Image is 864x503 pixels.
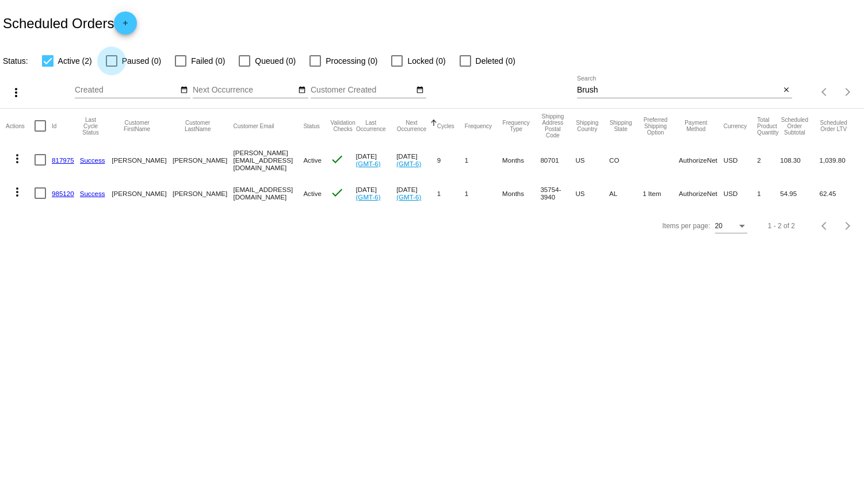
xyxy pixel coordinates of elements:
[233,176,303,210] mat-cell: [EMAIL_ADDRESS][DOMAIN_NAME]
[836,80,859,103] button: Next page
[540,113,565,139] button: Change sorting for ShippingPostcode
[609,120,632,132] button: Change sorting for ShippingState
[191,54,225,68] span: Failed (0)
[768,222,795,230] div: 1 - 2 of 2
[396,176,437,210] mat-cell: [DATE]
[715,222,747,231] mat-select: Items per page:
[780,176,819,210] mat-cell: 54.95
[6,109,35,143] mat-header-cell: Actions
[173,176,234,210] mat-cell: [PERSON_NAME]
[643,117,668,136] button: Change sorting for PreferredShippingOption
[396,143,437,176] mat-cell: [DATE]
[80,117,102,136] button: Change sorting for LastProcessingCycleId
[330,109,356,143] mat-header-cell: Validation Checks
[3,11,137,34] h2: Scheduled Orders
[58,54,92,68] span: Active (2)
[836,214,859,237] button: Next page
[122,54,161,68] span: Paused (0)
[437,143,465,176] mat-cell: 9
[3,56,28,66] span: Status:
[576,176,610,210] mat-cell: US
[724,143,758,176] mat-cell: USD
[465,122,492,129] button: Change sorting for Frequency
[356,120,387,132] button: Change sorting for LastOccurrenceUtc
[356,143,397,176] mat-cell: [DATE]
[180,86,188,95] mat-icon: date_range
[193,86,296,95] input: Next Occurrence
[80,156,105,164] a: Success
[819,143,858,176] mat-cell: 1,039.80
[502,143,540,176] mat-cell: Months
[576,120,599,132] button: Change sorting for ShippingCountry
[173,120,223,132] button: Change sorting for CustomerLastName
[819,176,858,210] mat-cell: 62.45
[118,19,132,33] mat-icon: add
[416,86,424,95] mat-icon: date_range
[502,120,530,132] button: Change sorting for FrequencyType
[330,186,344,199] mat-icon: check
[813,80,836,103] button: Previous page
[173,143,234,176] mat-cell: [PERSON_NAME]
[298,86,306,95] mat-icon: date_range
[407,54,445,68] span: Locked (0)
[724,122,747,129] button: Change sorting for CurrencyIso
[715,222,722,230] span: 20
[679,143,724,176] mat-cell: AuthorizeNet
[502,176,540,210] mat-cell: Months
[465,143,502,176] mat-cell: 1
[757,143,780,176] mat-cell: 2
[52,190,74,197] a: 985120
[75,86,178,95] input: Created
[233,122,274,129] button: Change sorting for CustomerEmail
[303,190,322,197] span: Active
[112,120,162,132] button: Change sorting for CustomerFirstName
[577,86,780,95] input: Search
[52,156,74,164] a: 817975
[396,120,427,132] button: Change sorting for NextOccurrenceUtc
[540,176,575,210] mat-cell: 35754-3940
[576,143,610,176] mat-cell: US
[643,176,679,210] mat-cell: 1 Item
[780,85,792,97] button: Clear
[662,222,710,230] div: Items per page:
[437,122,454,129] button: Change sorting for Cycles
[303,122,319,129] button: Change sorting for Status
[303,156,322,164] span: Active
[782,86,790,95] mat-icon: close
[356,193,381,201] a: (GMT-6)
[326,54,377,68] span: Processing (0)
[757,109,780,143] mat-header-cell: Total Product Quantity
[819,120,847,132] button: Change sorting for LifetimeValue
[757,176,780,210] mat-cell: 1
[52,122,56,129] button: Change sorting for Id
[465,176,502,210] mat-cell: 1
[540,143,575,176] mat-cell: 80701
[780,143,819,176] mat-cell: 108.30
[396,193,421,201] a: (GMT-6)
[396,160,421,167] a: (GMT-6)
[330,152,344,166] mat-icon: check
[724,176,758,210] mat-cell: USD
[9,86,23,99] mat-icon: more_vert
[679,176,724,210] mat-cell: AuthorizeNet
[437,176,465,210] mat-cell: 1
[255,54,296,68] span: Queued (0)
[356,176,397,210] mat-cell: [DATE]
[10,185,24,199] mat-icon: more_vert
[679,120,713,132] button: Change sorting for PaymentMethod.Type
[112,176,173,210] mat-cell: [PERSON_NAME]
[780,117,809,136] button: Change sorting for Subtotal
[609,143,643,176] mat-cell: CO
[112,143,173,176] mat-cell: [PERSON_NAME]
[609,176,643,210] mat-cell: AL
[476,54,515,68] span: Deleted (0)
[356,160,381,167] a: (GMT-6)
[80,190,105,197] a: Success
[813,214,836,237] button: Previous page
[233,143,303,176] mat-cell: [PERSON_NAME][EMAIL_ADDRESS][DOMAIN_NAME]
[311,86,414,95] input: Customer Created
[10,152,24,166] mat-icon: more_vert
